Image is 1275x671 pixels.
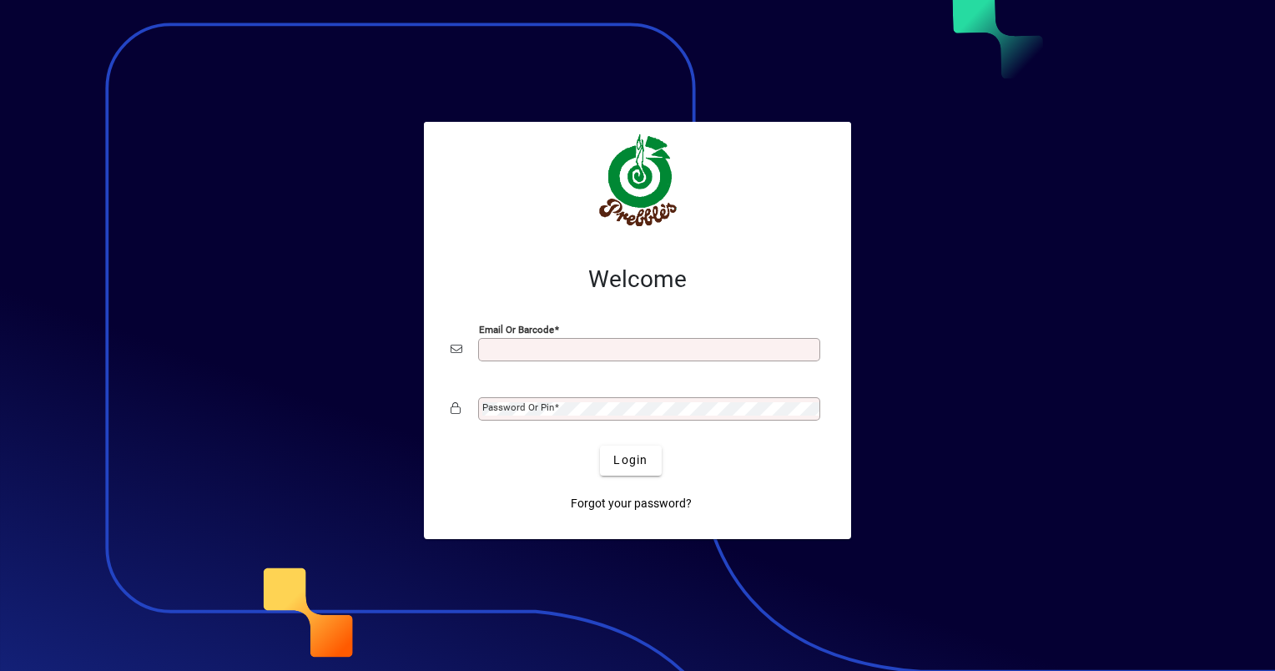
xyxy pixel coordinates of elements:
[564,489,698,519] a: Forgot your password?
[482,401,554,413] mat-label: Password or Pin
[600,446,661,476] button: Login
[613,452,648,469] span: Login
[571,495,692,512] span: Forgot your password?
[479,323,554,335] mat-label: Email or Barcode
[451,265,824,294] h2: Welcome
